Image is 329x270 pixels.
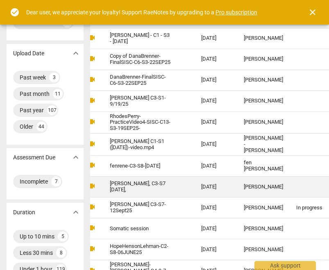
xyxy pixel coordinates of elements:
[244,119,283,125] div: [PERSON_NAME]
[195,134,237,156] td: [DATE]
[26,8,257,17] div: Dear user, we appreciate your loyalty! Support RaeNotes by upgrading to a
[86,75,96,84] span: videocam
[110,32,172,45] a: [PERSON_NAME] - C1 - S3 - [DATE]
[110,74,172,86] a: DanaBrenner-FinalSISC-C6-S3-22SEP25
[308,7,318,17] span: close
[20,232,54,241] div: Up to 10 mins
[86,244,96,254] span: videocam
[70,47,82,59] button: Show more
[110,181,172,193] a: [PERSON_NAME], C3-S7 [DATE],
[86,139,96,149] span: videocam
[51,177,61,186] div: 7
[110,243,172,256] a: HopeHensonLehman-C2-S8-06JUNE25
[20,123,33,131] div: Older
[49,73,59,82] div: 3
[195,218,237,239] td: [DATE]
[244,226,283,232] div: [PERSON_NAME]
[110,113,172,132] a: RhodesPerry-PracticeVideo4-SISC-C13-S3-19SEP25-
[71,48,81,58] span: expand_more
[244,184,283,190] div: [PERSON_NAME]
[303,2,322,22] button: Close
[110,202,172,214] a: [PERSON_NAME] C3-S7-12Sept25
[86,95,96,105] span: videocam
[20,73,46,82] div: Past week
[110,95,172,107] a: [PERSON_NAME] C3-S1-9/19/25
[244,247,283,253] div: [PERSON_NAME]
[86,160,96,170] span: videocam
[195,239,237,260] td: [DATE]
[195,49,237,70] td: [DATE]
[244,205,283,211] div: [PERSON_NAME]
[53,89,63,99] div: 11
[13,208,35,217] p: Duration
[110,226,172,232] a: Somatic session
[110,53,172,66] a: Copy of DanaBrenner-FinalSISC-C6-S3-22SEP25
[20,177,48,186] div: Incomplete
[244,135,283,154] div: [PERSON_NAME] - [PERSON_NAME]
[10,7,20,17] span: check_circle
[70,206,82,218] button: Show more
[244,77,283,83] div: [PERSON_NAME]
[86,223,96,233] span: videocam
[195,91,237,111] td: [DATE]
[20,106,44,114] div: Past year
[195,177,237,197] td: [DATE]
[71,152,81,162] span: expand_more
[86,202,96,212] span: videocam
[56,248,66,258] div: 8
[58,231,68,241] div: 5
[110,138,172,151] a: [PERSON_NAME] C1-S1 ([DATE])-video.mp4
[20,249,53,257] div: Less 30 mins
[13,49,44,58] p: Upload Date
[71,207,81,217] span: expand_more
[86,117,96,127] span: videocam
[195,70,237,91] td: [DATE]
[244,160,283,172] div: fen [PERSON_NAME]
[254,261,316,270] div: Ask support
[86,54,96,64] span: videocam
[195,28,237,49] td: [DATE]
[13,153,55,162] p: Assessment Due
[244,98,283,104] div: [PERSON_NAME]
[70,151,82,163] button: Show more
[86,33,96,43] span: videocam
[36,122,46,132] div: 44
[195,111,237,134] td: [DATE]
[86,181,96,191] span: videocam
[20,90,50,98] div: Past month
[244,35,283,41] div: [PERSON_NAME]
[195,197,237,218] td: [DATE]
[216,9,257,16] a: Pro subscription
[47,105,57,115] div: 107
[244,56,283,62] div: [PERSON_NAME]
[110,163,172,169] a: fenrene-C3-S8-[DATE]
[195,156,237,177] td: [DATE]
